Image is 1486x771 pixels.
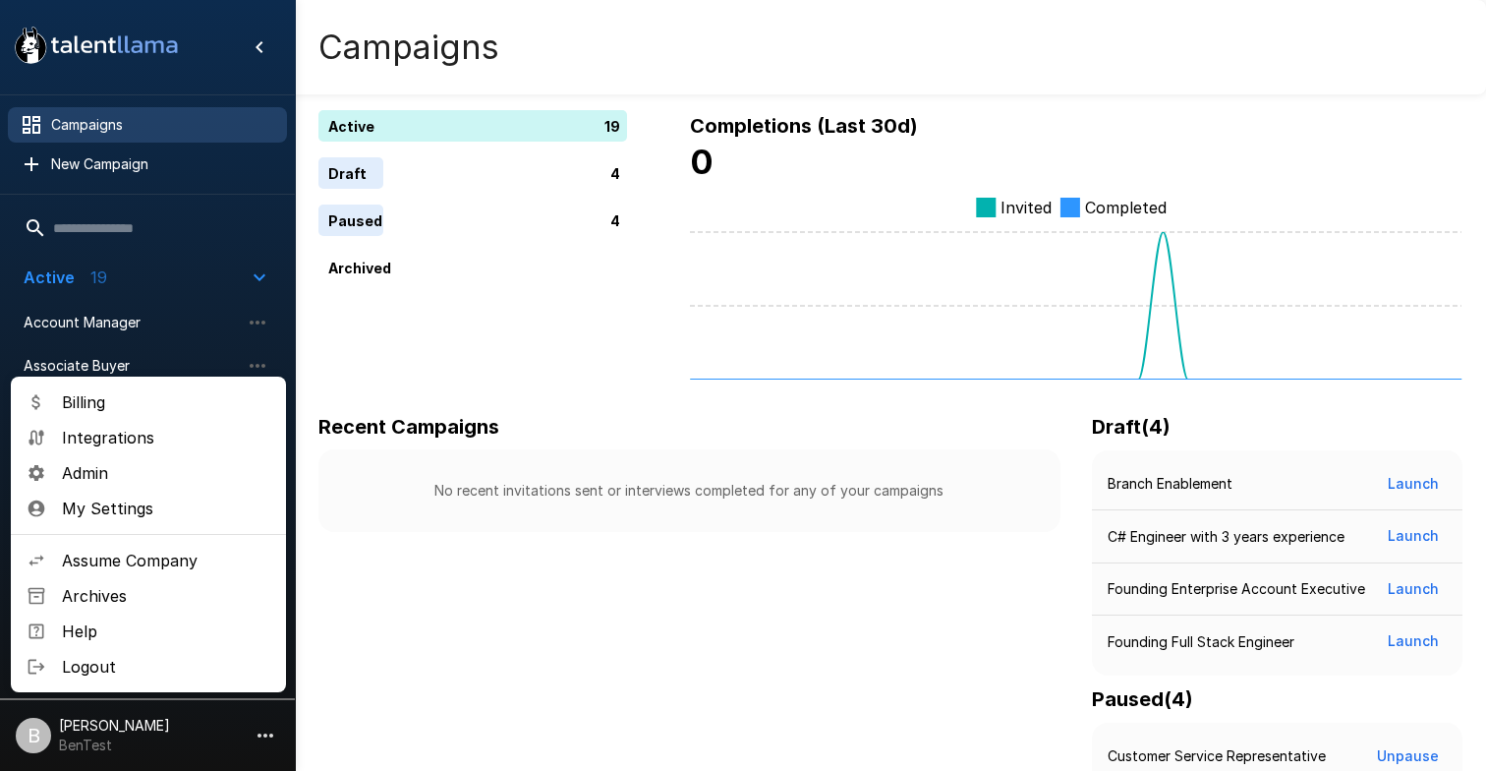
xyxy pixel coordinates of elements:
span: Assume Company [62,549,270,572]
span: My Settings [62,497,270,520]
span: Integrations [62,426,270,449]
span: Logout [62,655,270,679]
span: Archives [62,584,270,608]
span: Help [62,620,270,643]
span: Billing [62,390,270,414]
span: Admin [62,461,270,485]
